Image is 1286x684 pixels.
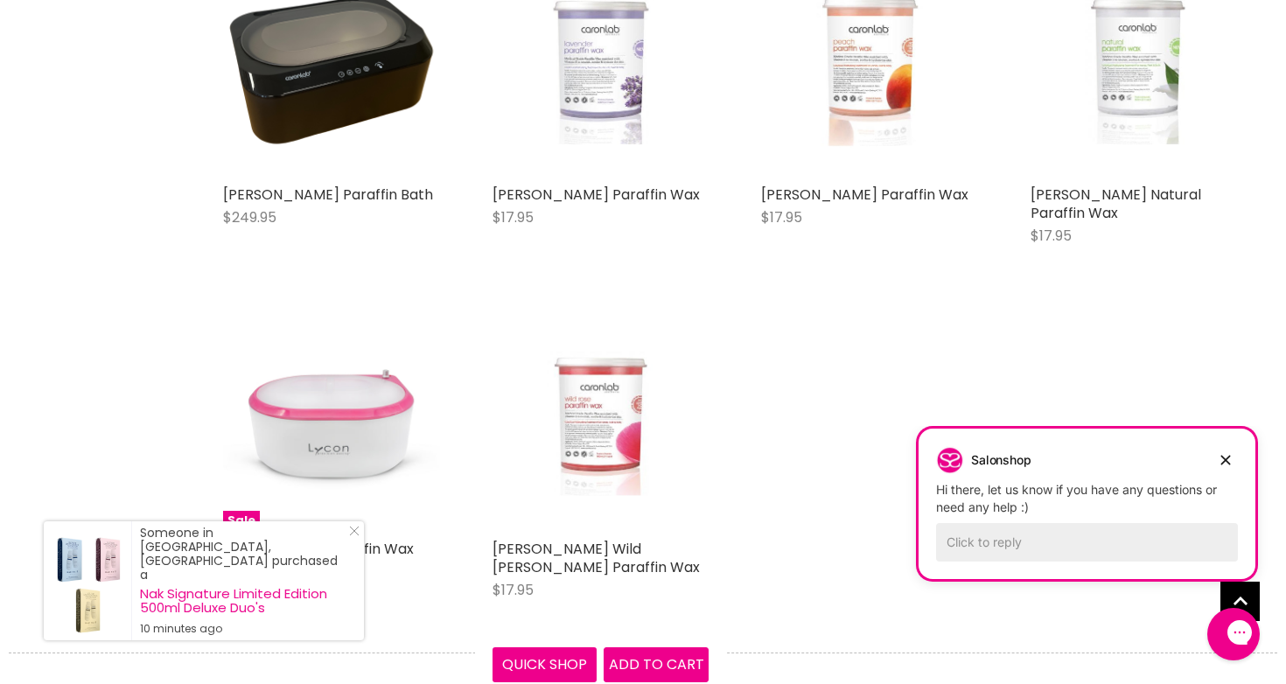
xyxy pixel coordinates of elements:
a: [PERSON_NAME] Wild [PERSON_NAME] Paraffin Wax [493,539,700,577]
small: 10 minutes ago [140,622,346,636]
iframe: Gorgias live chat messenger [1199,602,1269,667]
span: $17.95 [761,207,802,227]
a: Lycon Lycopro Paraffin Wax HeaterSale [223,315,440,532]
span: $249.95 [223,207,276,227]
a: Nak Signature Limited Edition 500ml Deluxe Duo's [140,587,346,615]
img: Caron Wild Rose Paraffin Wax [528,315,672,532]
a: [PERSON_NAME] Natural Paraffin Wax [1031,185,1201,223]
div: Someone in [GEOGRAPHIC_DATA], [GEOGRAPHIC_DATA] purchased a [140,526,346,636]
a: [PERSON_NAME] Paraffin Wax [493,185,700,205]
button: Quick shop [493,647,598,682]
svg: Close Icon [349,526,360,536]
a: Close Notification [342,526,360,543]
span: $17.95 [493,207,534,227]
iframe: Gorgias live chat campaigns [905,426,1269,605]
span: $17.95 [493,580,534,600]
a: Caron Wild Rose Paraffin Wax [493,315,709,532]
span: Sale [223,511,260,531]
button: Add to cart [604,647,709,682]
a: Visit product page [44,521,131,640]
img: Lycon Lycopro Paraffin Wax Heater [223,315,440,532]
span: $17.95 [1031,226,1072,246]
a: [PERSON_NAME] Paraffin Wax [761,185,968,205]
span: Add to cart [609,654,704,674]
a: [PERSON_NAME] Paraffin Bath [223,185,433,205]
